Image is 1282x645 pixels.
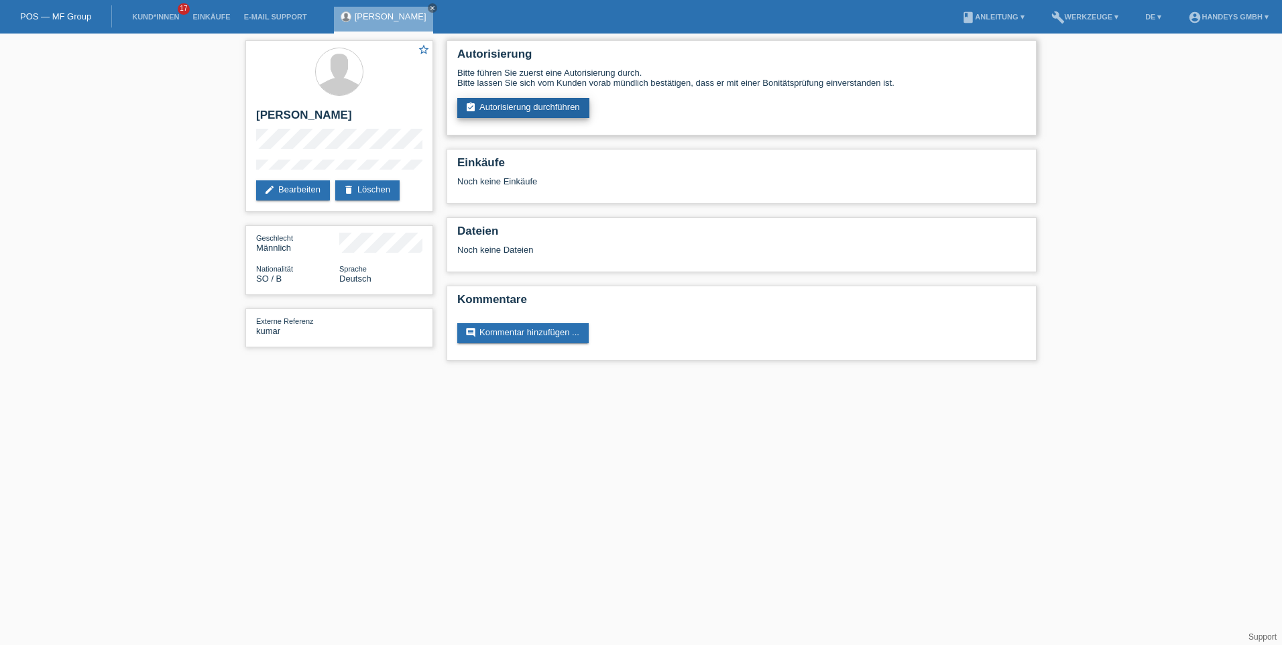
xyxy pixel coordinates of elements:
a: editBearbeiten [256,180,330,200]
i: edit [264,184,275,195]
span: Somalia / B / 29.05.2016 [256,274,282,284]
div: Bitte führen Sie zuerst eine Autorisierung durch. Bitte lassen Sie sich vom Kunden vorab mündlich... [457,68,1026,88]
a: Support [1248,632,1277,642]
span: Externe Referenz [256,317,314,325]
h2: [PERSON_NAME] [256,109,422,129]
a: star_border [418,44,430,58]
span: Deutsch [339,274,371,284]
div: Noch keine Einkäufe [457,176,1026,196]
i: star_border [418,44,430,56]
a: account_circleHandeys GmbH ▾ [1181,13,1275,21]
a: commentKommentar hinzufügen ... [457,323,589,343]
a: close [428,3,437,13]
a: deleteLöschen [335,180,400,200]
span: Geschlecht [256,234,293,242]
span: 17 [178,3,190,15]
h2: Autorisierung [457,48,1026,68]
i: account_circle [1188,11,1202,24]
a: assignment_turned_inAutorisierung durchführen [457,98,589,118]
a: buildWerkzeuge ▾ [1045,13,1126,21]
i: close [429,5,436,11]
h2: Dateien [457,225,1026,245]
div: Noch keine Dateien [457,245,867,255]
h2: Einkäufe [457,156,1026,176]
i: book [961,11,975,24]
a: POS — MF Group [20,11,91,21]
div: Männlich [256,233,339,253]
a: DE ▾ [1139,13,1168,21]
i: delete [343,184,354,195]
a: E-Mail Support [237,13,314,21]
a: bookAnleitung ▾ [955,13,1031,21]
h2: Kommentare [457,293,1026,313]
i: comment [465,327,476,338]
a: Einkäufe [186,13,237,21]
a: Kund*innen [125,13,186,21]
i: assignment_turned_in [465,102,476,113]
a: [PERSON_NAME] [355,11,426,21]
div: kumar [256,316,339,336]
i: build [1051,11,1065,24]
span: Sprache [339,265,367,273]
span: Nationalität [256,265,293,273]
